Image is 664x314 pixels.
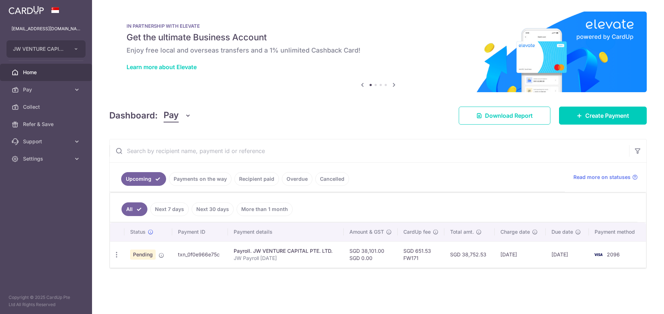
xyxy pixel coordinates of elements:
[127,63,197,71] a: Learn more about Elevate
[12,25,81,32] p: [EMAIL_ADDRESS][DOMAIN_NAME]
[589,223,646,241] th: Payment method
[192,202,234,216] a: Next 30 days
[500,228,530,235] span: Charge date
[9,6,44,14] img: CardUp
[234,172,279,186] a: Recipient paid
[495,241,546,268] td: [DATE]
[551,228,573,235] span: Due date
[23,86,70,93] span: Pay
[172,241,228,268] td: txn_0f0e966e75c
[109,12,647,92] img: Renovation banner
[23,103,70,111] span: Collect
[164,109,191,122] button: Pay
[23,155,70,162] span: Settings
[234,247,338,255] div: Payroll. JW VENTURE CAPITAL PTE. LTD.
[559,107,647,125] a: Create Payment
[485,111,533,120] span: Download Report
[403,228,431,235] span: CardUp fee
[282,172,312,186] a: Overdue
[164,109,179,122] span: Pay
[450,228,474,235] span: Total amt.
[546,241,589,268] td: [DATE]
[6,40,86,58] button: JW VENTURE CAPITAL PTE. LTD.
[573,174,638,181] a: Read more on statuses
[127,32,629,43] h5: Get the ultimate Business Account
[23,121,70,128] span: Refer & Save
[23,69,70,76] span: Home
[127,23,629,29] p: IN PARTNERSHIP WITH ELEVATE
[23,138,70,145] span: Support
[172,223,228,241] th: Payment ID
[237,202,293,216] a: More than 1 month
[121,172,166,186] a: Upcoming
[122,202,147,216] a: All
[398,241,444,268] td: SGD 651.53 FW171
[459,107,550,125] a: Download Report
[110,139,629,162] input: Search by recipient name, payment id or reference
[234,255,338,262] p: JW Payroll [DATE]
[109,109,158,122] h4: Dashboard:
[127,46,629,55] h6: Enjoy free local and overseas transfers and a 1% unlimited Cashback Card!
[349,228,384,235] span: Amount & GST
[150,202,189,216] a: Next 7 days
[169,172,232,186] a: Payments on the way
[228,223,344,241] th: Payment details
[444,241,494,268] td: SGD 38,752.53
[591,250,605,259] img: Bank Card
[573,174,631,181] span: Read more on statuses
[315,172,349,186] a: Cancelled
[130,250,156,260] span: Pending
[607,251,620,257] span: 2096
[344,241,398,268] td: SGD 38,101.00 SGD 0.00
[130,228,146,235] span: Status
[585,111,629,120] span: Create Payment
[13,45,66,53] span: JW VENTURE CAPITAL PTE. LTD.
